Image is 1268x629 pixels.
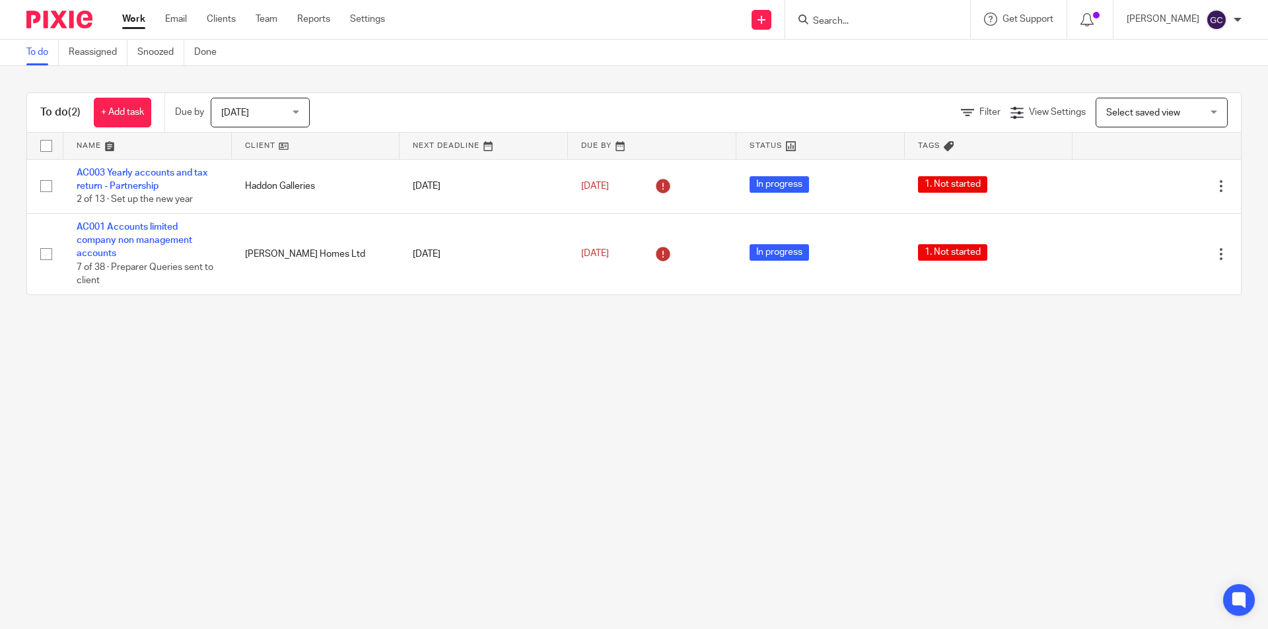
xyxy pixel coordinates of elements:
span: Filter [979,108,1001,117]
span: (2) [68,107,81,117]
td: [DATE] [400,213,568,294]
img: Pixie [26,11,92,28]
span: Get Support [1003,15,1053,24]
a: Reassigned [69,40,127,65]
a: Clients [207,13,236,26]
a: Team [256,13,277,26]
a: Snoozed [137,40,184,65]
td: [DATE] [400,159,568,213]
a: Done [194,40,227,65]
img: svg%3E [1206,9,1227,30]
span: View Settings [1029,108,1086,117]
a: Email [165,13,187,26]
span: 1. Not started [918,244,987,261]
span: 1. Not started [918,176,987,193]
input: Search [812,16,931,28]
a: AC003 Yearly accounts and tax return - Partnership [77,168,207,191]
p: Due by [175,106,204,119]
span: 7 of 38 · Preparer Queries sent to client [77,263,213,286]
a: To do [26,40,59,65]
h1: To do [40,106,81,119]
span: Tags [918,142,940,149]
p: [PERSON_NAME] [1127,13,1199,26]
span: Select saved view [1106,108,1180,117]
td: Haddon Galleries [232,159,400,213]
a: AC001 Accounts limited company non management accounts [77,222,192,259]
a: + Add task [94,98,151,127]
span: [DATE] [581,182,609,191]
span: [DATE] [221,108,249,117]
span: In progress [750,244,809,261]
span: 2 of 13 · Set up the new year [77,195,193,204]
a: Reports [297,13,330,26]
span: In progress [750,176,809,193]
span: [DATE] [581,249,609,259]
a: Work [122,13,145,26]
td: [PERSON_NAME] Homes Ltd [232,213,400,294]
a: Settings [350,13,385,26]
